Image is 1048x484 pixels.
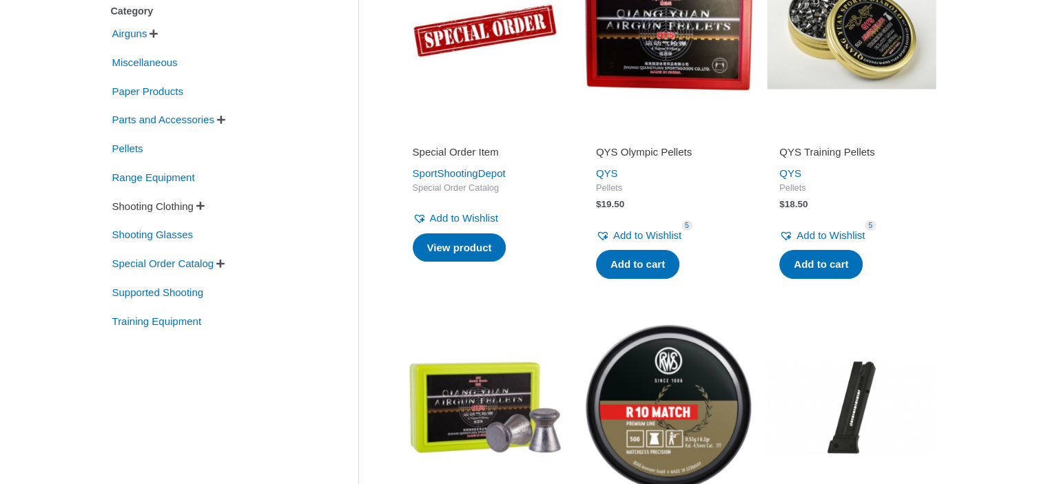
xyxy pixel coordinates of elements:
[111,137,145,160] span: Pellets
[430,212,498,224] span: Add to Wishlist
[111,228,195,240] a: Shooting Glasses
[779,250,863,279] a: Add to cart: “QYS Training Pellets”
[111,51,179,74] span: Miscellaneous
[111,252,216,275] span: Special Order Catalog
[613,229,681,241] span: Add to Wishlist
[196,201,205,211] span: 
[596,145,741,164] a: QYS Olympic Pellets
[111,195,195,218] span: Shooting Clothing
[413,145,557,159] h2: Special Order Item
[216,259,225,269] span: 
[111,56,179,67] a: Miscellaneous
[111,113,216,125] a: Parts and Accessories
[413,145,557,164] a: Special Order Item
[779,145,924,164] a: QYS Training Pellets
[779,226,865,245] a: Add to Wishlist
[413,233,506,262] a: Read more about “Special Order Item”
[596,126,741,143] iframe: Customer reviews powered by Trustpilot
[111,166,196,189] span: Range Equipment
[596,145,741,159] h2: QYS Olympic Pellets
[596,226,681,245] a: Add to Wishlist
[111,108,216,131] span: Parts and Accessories
[596,250,679,279] a: Add to cart: “QYS Olympic Pellets”
[217,115,225,125] span: 
[779,145,924,159] h2: QYS Training Pellets
[111,223,195,246] span: Shooting Glasses
[596,167,618,179] a: QYS
[797,229,865,241] span: Add to Wishlist
[111,281,205,304] span: Supported Shooting
[413,209,498,228] a: Add to Wishlist
[779,182,924,194] span: Pellets
[111,257,216,269] a: Special Order Catalog
[596,199,602,209] span: $
[779,199,808,209] bdi: 18.50
[111,310,203,333] span: Training Equipment
[111,142,145,154] a: Pellets
[596,199,624,209] bdi: 19.50
[111,27,149,39] a: Airguns
[150,29,158,39] span: 
[779,167,801,179] a: QYS
[111,199,195,211] a: Shooting Clothing
[596,182,741,194] span: Pellets
[111,314,203,326] a: Training Equipment
[413,126,557,143] iframe: Customer reviews powered by Trustpilot
[111,171,196,182] a: Range Equipment
[681,220,692,231] span: 5
[111,84,185,96] a: Paper Products
[111,286,205,297] a: Supported Shooting
[111,80,185,103] span: Paper Products
[111,22,149,45] span: Airguns
[779,126,924,143] iframe: Customer reviews powered by Trustpilot
[111,1,317,21] div: Category
[865,220,876,231] span: 5
[779,199,785,209] span: $
[413,167,506,179] a: SportShootingDepot
[413,182,557,194] span: Special Order Catalog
